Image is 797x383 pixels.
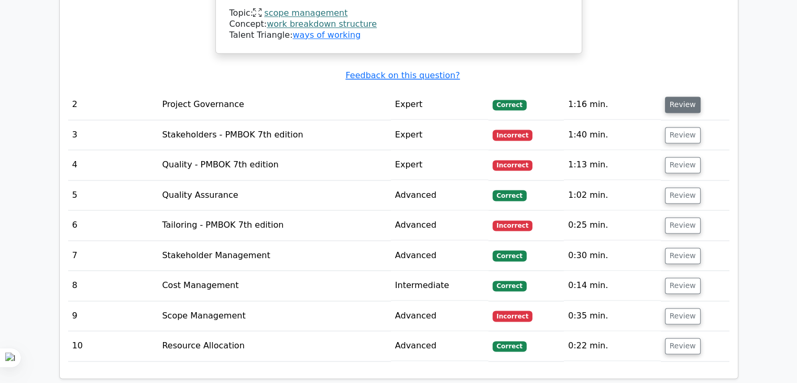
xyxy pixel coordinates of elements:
[493,100,527,110] span: Correct
[665,248,701,264] button: Review
[665,278,701,294] button: Review
[267,19,377,29] a: work breakdown structure
[564,241,660,271] td: 0:30 min.
[230,19,568,30] div: Concept:
[68,331,158,361] td: 10
[564,150,660,180] td: 1:13 min.
[391,150,488,180] td: Expert
[391,90,488,120] td: Expert
[391,120,488,150] td: Expert
[493,250,527,261] span: Correct
[68,241,158,271] td: 7
[158,271,390,301] td: Cost Management
[665,127,701,143] button: Review
[391,271,488,301] td: Intermediate
[665,338,701,354] button: Review
[564,180,660,210] td: 1:02 min.
[665,217,701,233] button: Review
[158,241,390,271] td: Stakeholder Management
[493,311,533,321] span: Incorrect
[564,210,660,240] td: 0:25 min.
[665,97,701,113] button: Review
[564,301,660,331] td: 0:35 min.
[665,157,701,173] button: Review
[665,187,701,204] button: Review
[493,341,527,352] span: Correct
[391,180,488,210] td: Advanced
[264,8,347,18] a: scope management
[158,180,390,210] td: Quality Assurance
[158,90,390,120] td: Project Governance
[158,301,390,331] td: Scope Management
[230,8,568,40] div: Talent Triangle:
[292,30,361,40] a: ways of working
[68,180,158,210] td: 5
[493,220,533,231] span: Incorrect
[564,120,660,150] td: 1:40 min.
[493,130,533,140] span: Incorrect
[564,331,660,361] td: 0:22 min.
[68,210,158,240] td: 6
[68,120,158,150] td: 3
[564,90,660,120] td: 1:16 min.
[158,120,390,150] td: Stakeholders - PMBOK 7th edition
[158,210,390,240] td: Tailoring - PMBOK 7th edition
[493,190,527,200] span: Correct
[564,271,660,301] td: 0:14 min.
[391,331,488,361] td: Advanced
[158,331,390,361] td: Resource Allocation
[68,150,158,180] td: 4
[68,90,158,120] td: 2
[493,281,527,291] span: Correct
[391,301,488,331] td: Advanced
[665,308,701,324] button: Review
[158,150,390,180] td: Quality - PMBOK 7th edition
[68,271,158,301] td: 8
[391,210,488,240] td: Advanced
[493,160,533,171] span: Incorrect
[391,241,488,271] td: Advanced
[230,8,568,19] div: Topic:
[345,70,460,80] a: Feedback on this question?
[68,301,158,331] td: 9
